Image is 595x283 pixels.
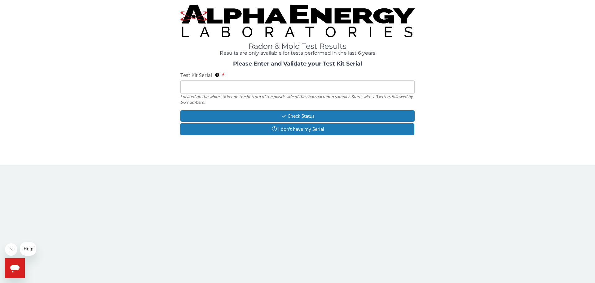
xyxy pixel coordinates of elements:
iframe: Message from company [20,242,36,256]
img: TightCrop.jpg [180,5,415,37]
div: Located on the white sticker on the bottom of the plastic side of the charcoal radon sampler. Sta... [180,94,415,105]
strong: Please Enter and Validate your Test Kit Serial [233,60,362,67]
iframe: Close message [5,243,17,256]
button: I don't have my Serial [180,123,414,135]
button: Check Status [180,110,415,122]
iframe: Button to launch messaging window [5,258,25,278]
span: Test Kit Serial [180,72,212,79]
h1: Radon & Mold Test Results [180,42,415,50]
h4: Results are only available for tests performed in the last 6 years [180,50,415,56]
